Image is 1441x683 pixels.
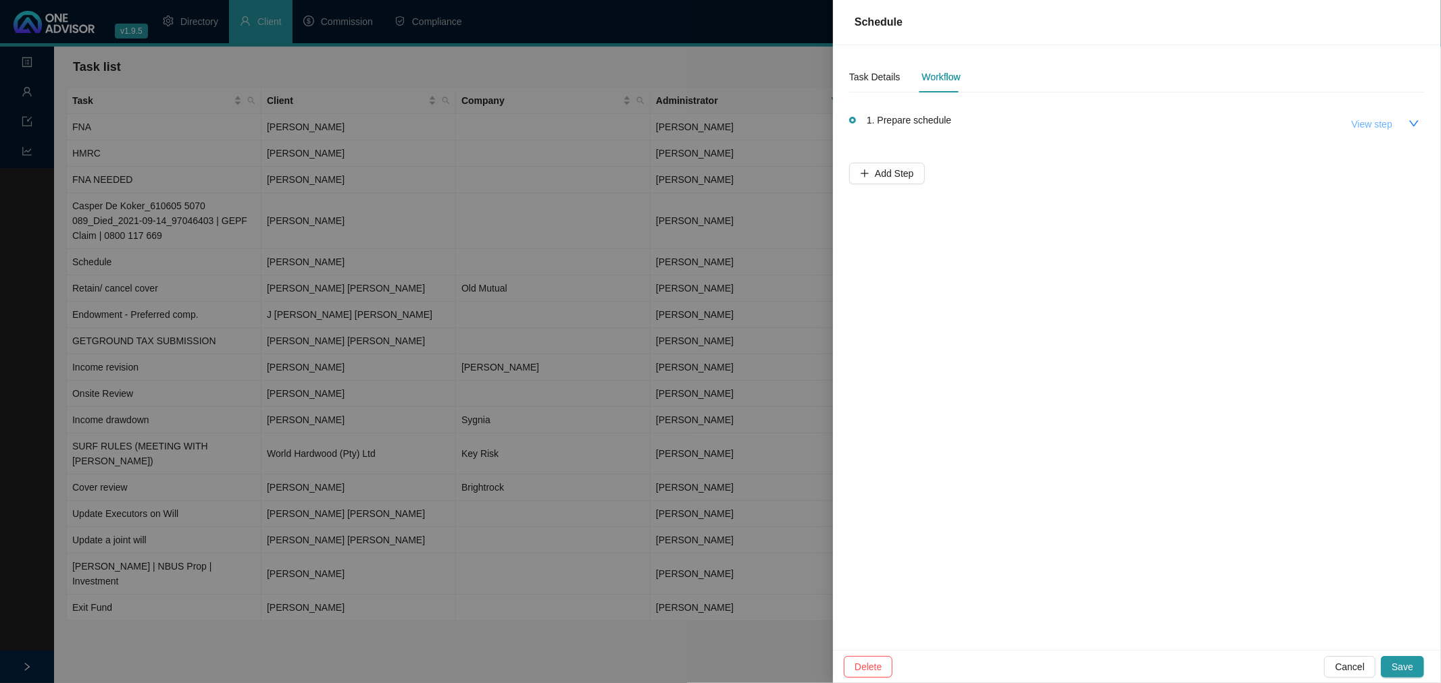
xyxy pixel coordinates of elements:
button: Add Step [849,163,925,184]
button: Cancel [1324,656,1375,678]
span: Cancel [1335,659,1365,674]
span: 1. Prepare schedule [867,113,951,128]
span: plus [860,169,869,178]
div: Task Details [849,70,900,84]
span: Save [1392,659,1413,674]
span: Schedule [855,16,903,28]
button: View step [1341,113,1403,135]
span: Delete [855,659,882,674]
span: down [1409,118,1419,129]
button: Save [1381,656,1424,678]
span: View step [1352,117,1392,132]
span: Add Step [875,166,914,181]
div: Workflow [921,70,960,84]
button: Delete [844,656,892,678]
